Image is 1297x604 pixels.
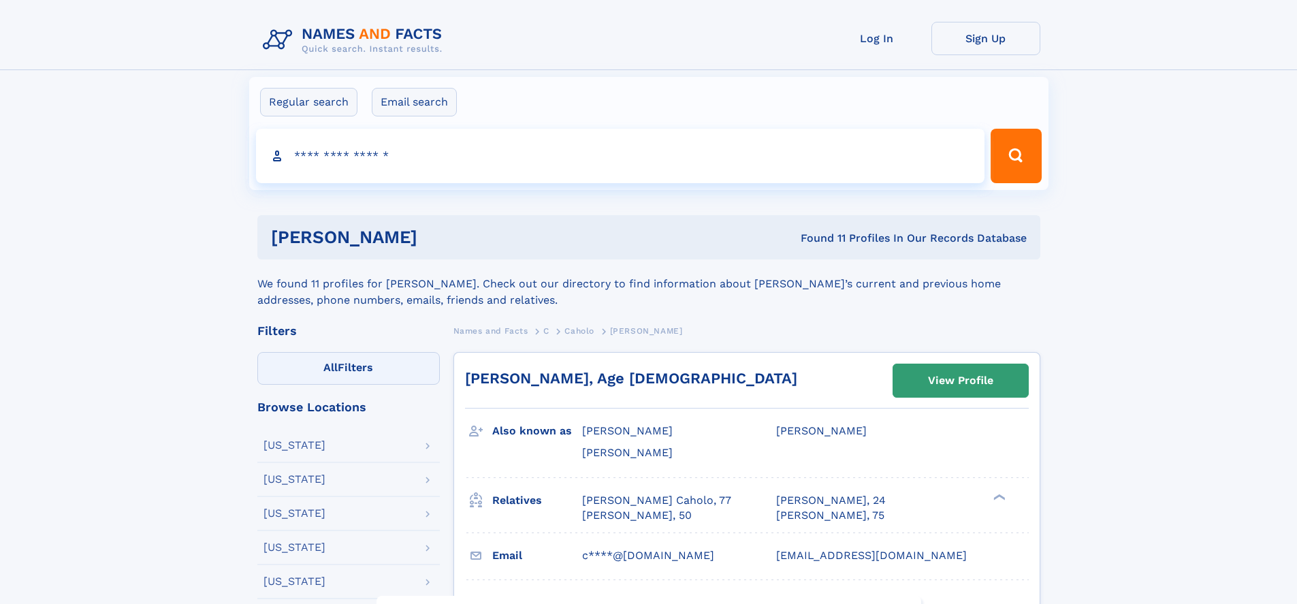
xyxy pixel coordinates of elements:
[263,440,325,451] div: [US_STATE]
[582,446,673,459] span: [PERSON_NAME]
[257,352,440,385] label: Filters
[257,22,453,59] img: Logo Names and Facts
[263,576,325,587] div: [US_STATE]
[893,364,1028,397] a: View Profile
[263,542,325,553] div: [US_STATE]
[610,326,683,336] span: [PERSON_NAME]
[928,365,993,396] div: View Profile
[372,88,457,116] label: Email search
[609,231,1027,246] div: Found 11 Profiles In Our Records Database
[990,492,1006,501] div: ❯
[582,508,692,523] a: [PERSON_NAME], 50
[564,322,594,339] a: Caholo
[991,129,1041,183] button: Search Button
[492,489,582,512] h3: Relatives
[776,493,886,508] a: [PERSON_NAME], 24
[776,424,867,437] span: [PERSON_NAME]
[257,259,1040,308] div: We found 11 profiles for [PERSON_NAME]. Check out our directory to find information about [PERSON...
[564,326,594,336] span: Caholo
[257,401,440,413] div: Browse Locations
[323,361,338,374] span: All
[776,508,884,523] a: [PERSON_NAME], 75
[776,549,967,562] span: [EMAIL_ADDRESS][DOMAIN_NAME]
[582,493,731,508] a: [PERSON_NAME] Caholo, 77
[543,326,549,336] span: C
[257,325,440,337] div: Filters
[931,22,1040,55] a: Sign Up
[492,419,582,443] h3: Also known as
[256,129,985,183] input: search input
[465,370,797,387] a: [PERSON_NAME], Age [DEMOGRAPHIC_DATA]
[263,474,325,485] div: [US_STATE]
[492,544,582,567] h3: Email
[822,22,931,55] a: Log In
[543,322,549,339] a: C
[271,229,609,246] h1: [PERSON_NAME]
[453,322,528,339] a: Names and Facts
[260,88,357,116] label: Regular search
[263,508,325,519] div: [US_STATE]
[582,424,673,437] span: [PERSON_NAME]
